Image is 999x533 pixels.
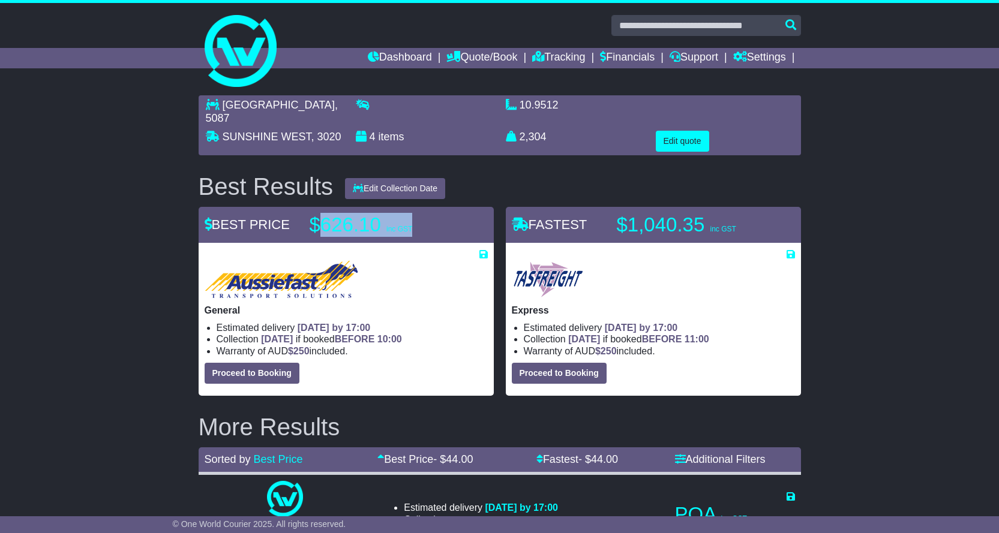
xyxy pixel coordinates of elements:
span: items [379,131,404,143]
span: - $ [433,453,473,465]
button: Edit quote [656,131,709,152]
button: Proceed to Booking [512,363,607,384]
a: Settings [733,48,786,68]
a: Support [670,48,718,68]
li: Warranty of AUD included. [524,345,795,357]
span: inc GST [710,225,736,233]
span: SUNSHINE WEST [223,131,311,143]
span: 250 [601,346,617,356]
span: 2,304 [520,131,547,143]
span: Sorted by [205,453,251,465]
div: Best Results [193,173,340,200]
span: 11:00 [685,334,709,344]
li: Estimated delivery [524,322,795,333]
span: FASTEST [512,217,587,232]
span: [DATE] by 17:00 [298,323,371,333]
span: if booked [568,334,709,344]
a: Additional Filters [675,453,766,465]
li: Warranty of AUD included. [217,345,488,357]
li: Collection [217,333,488,345]
span: 44.00 [446,453,473,465]
span: if booked [261,334,401,344]
h2: More Results [199,414,801,440]
span: [DATE] by 17:00 [485,502,558,513]
span: BEFORE [642,334,682,344]
span: [DATE] by 17:00 [605,323,678,333]
span: 250 [293,346,310,356]
button: Edit Collection Date [345,178,445,199]
img: Aussiefast Transport: General [205,260,358,299]
span: 10.9512 [520,99,559,111]
span: 4 [370,131,376,143]
span: BEST PRICE [205,217,290,232]
button: Proceed to Booking [205,363,299,384]
img: One World Courier: Same Day Nationwide(quotes take 0.5-1 hour) [267,481,303,517]
li: Estimated delivery [404,502,558,513]
p: $626.10 [310,213,460,237]
span: 44.00 [591,453,618,465]
a: Dashboard [368,48,432,68]
li: Collection [404,514,558,525]
span: - $ [578,453,618,465]
a: Best Price- $44.00 [377,453,473,465]
span: [DATE] [261,334,293,344]
p: Express [512,305,795,316]
p: General [205,305,488,316]
span: inc GST [386,225,412,233]
a: Quote/Book [446,48,517,68]
span: $ [595,346,617,356]
p: $1,040.35 [617,213,767,237]
span: BEFORE [335,334,375,344]
span: , 5087 [206,99,338,124]
li: Collection [524,333,795,345]
a: Financials [600,48,655,68]
span: [GEOGRAPHIC_DATA] [223,99,335,111]
span: inc GST [721,514,747,523]
span: $ [288,346,310,356]
li: Estimated delivery [217,322,488,333]
a: Best Price [254,453,303,465]
a: Fastest- $44.00 [536,453,618,465]
span: © One World Courier 2025. All rights reserved. [173,519,346,529]
span: 10:00 [377,334,402,344]
span: [DATE] [568,334,600,344]
span: , 3020 [311,131,341,143]
p: POA [675,502,795,526]
img: Tasfreight: Express [512,260,584,299]
a: Tracking [532,48,585,68]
